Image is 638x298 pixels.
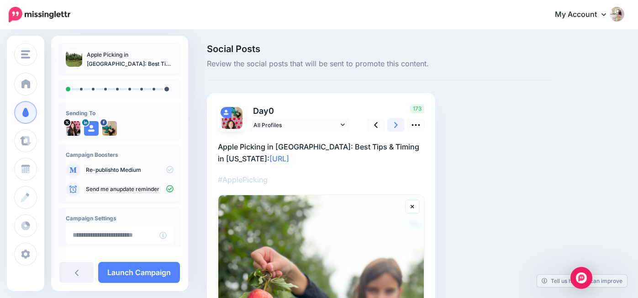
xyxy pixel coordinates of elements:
[269,154,289,163] a: [URL]
[86,166,114,174] a: Re-publish
[66,121,80,136] img: qDjud6j6-24151.jpg
[84,121,99,136] img: user_default_image.png
[66,110,174,117] h4: Sending To
[269,106,274,116] span: 0
[537,275,627,287] a: Tell us how we can improve
[253,120,338,130] span: All Profiles
[66,215,174,222] h4: Campaign Settings
[570,267,592,289] div: Open Intercom Messenger
[66,50,82,67] img: 31e5eeb41351160fb7e9921e1fbb1166_thumb.jpg
[218,141,424,165] p: Apple Picking in [GEOGRAPHIC_DATA]: Best Tips & Timing in [US_STATE]:
[116,186,159,193] a: update reminder
[102,121,117,136] img: 160252923_168551131763630_889381474113091842_n-bsa36166.jpg
[207,58,553,70] span: Review the social posts that will be sent to promote this content.
[546,4,624,26] a: My Account
[207,44,553,53] span: Social Posts
[66,151,174,158] h4: Campaign Boosters
[9,7,70,22] img: Missinglettr
[249,104,351,117] p: Day
[86,185,174,193] p: Send me an
[218,174,424,186] p: #ApplePicking
[87,50,174,69] p: Apple Picking in [GEOGRAPHIC_DATA]: Best Tips & Timing in [US_STATE]
[221,118,243,140] img: qDjud6j6-24151.jpg
[410,104,424,113] span: 173
[249,118,349,132] a: All Profiles
[221,107,232,118] img: user_default_image.png
[21,50,30,59] img: menu.png
[232,107,243,118] img: 160252923_168551131763630_889381474113091842_n-bsa36166.jpg
[86,166,174,174] p: to Medium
